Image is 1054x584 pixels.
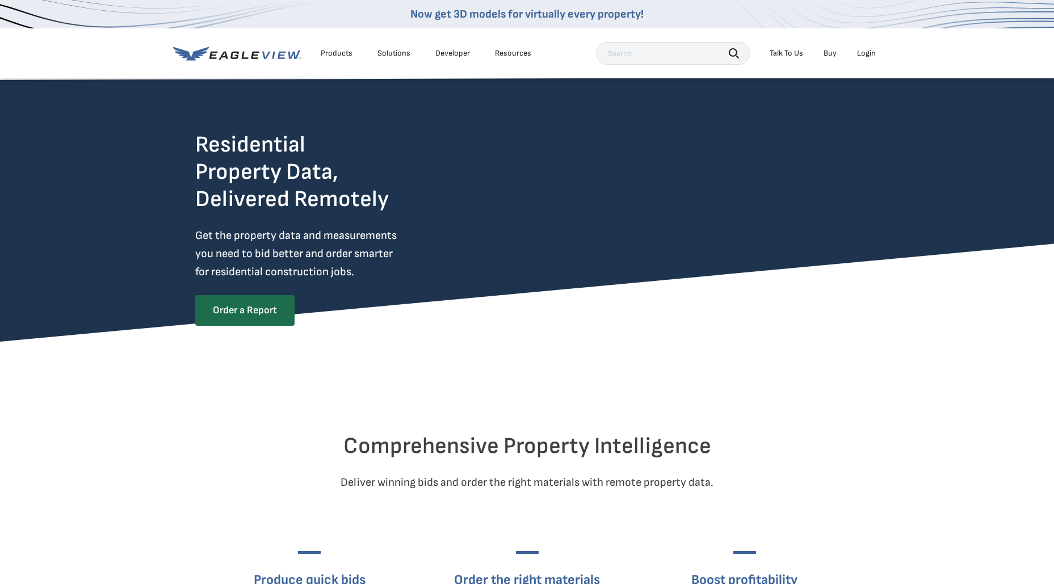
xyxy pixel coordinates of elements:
div: Resources [495,48,531,58]
a: Buy [824,48,837,58]
div: Products [321,48,352,58]
a: Developer [435,48,470,58]
a: Now get 3D models for virtually every property! [410,7,644,21]
p: Get the property data and measurements you need to bid better and order smarter for residential c... [195,226,444,281]
h2: Comprehensive Property Intelligence [195,432,859,460]
h2: Residential Property Data, Delivered Remotely [195,131,389,213]
a: Order a Report [195,295,295,326]
div: Login [857,48,876,58]
input: Search [596,42,750,65]
p: Deliver winning bids and order the right materials with remote property data. [195,473,859,491]
div: Solutions [377,48,410,58]
div: Talk To Us [770,48,803,58]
